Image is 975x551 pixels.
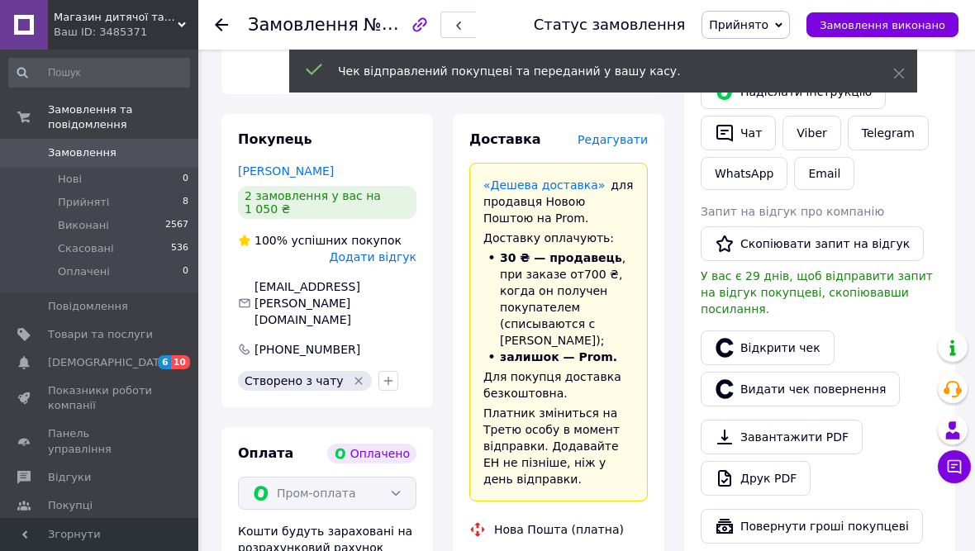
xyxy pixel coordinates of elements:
span: 0 [183,264,188,279]
div: Повернутися назад [215,17,228,33]
span: Прийнято [709,18,768,31]
span: Прийняті [58,195,109,210]
div: Статус замовлення [534,17,686,33]
button: Скопіювати запит на відгук [701,226,924,261]
input: Пошук [8,58,190,88]
span: Скасовані [58,241,114,256]
span: 10 [171,355,190,369]
span: 100% [254,234,288,247]
span: №356775782 [364,14,481,35]
div: Оплачено [327,444,416,463]
a: Друк PDF [701,461,811,496]
div: Платник зміниться на Третю особу в момент відправки. Додавайте ЕН не пізніше, ніж у день відправки. [483,405,634,487]
span: 30 ₴ — продавець [500,251,622,264]
span: Панель управління [48,426,153,456]
a: Telegram [848,116,929,150]
button: Видати чек повернення [701,372,900,406]
span: Оплачені [58,264,110,279]
button: Чат з покупцем [938,450,971,483]
span: Покупець [238,131,312,147]
span: 0 [183,172,188,187]
span: Виконані [58,218,109,233]
span: Додати відгук [330,250,416,264]
span: залишок — Prom. [500,350,617,363]
span: Замовлення та повідомлення [48,102,198,132]
span: 2567 [165,218,188,233]
span: [EMAIL_ADDRESS][PERSON_NAME][DOMAIN_NAME] [254,280,360,326]
span: У вас є 29 днів, щоб відправити запит на відгук покупцеві, скопіювавши посилання. [701,269,933,316]
span: 536 [171,241,188,256]
span: Покупці [48,498,93,513]
span: 8 [183,195,188,210]
div: Для покупця доставка безкоштовна. [483,368,634,401]
button: Email [794,157,854,190]
span: Замовлення [248,15,359,35]
a: WhatsApp [701,157,787,190]
button: Повернути гроші покупцеві [701,509,923,544]
span: Замовлення виконано [820,19,945,31]
a: Viber [782,116,840,150]
span: Створено з чату [245,374,344,387]
div: для продавця Новою Поштою на Prom. [483,177,634,226]
span: Товари та послуги [48,327,153,342]
span: Магазин дитячої та дорослої білизни "Носоч`ОК" [54,10,178,25]
span: Запит на відгук про компанію [701,205,884,218]
span: Нові [58,172,82,187]
a: [PERSON_NAME] [238,164,334,178]
div: Ваш ID: 3485371 [54,25,198,40]
span: 6 [158,355,171,369]
span: Редагувати [578,133,648,146]
a: Відкрити чек [701,330,835,365]
div: Чек відправлений покупцеві та переданий у вашу касу. [338,63,852,79]
span: Показники роботи компанії [48,383,153,413]
svg: Видалити мітку [352,374,365,387]
a: «Дешева доставка» [483,178,605,192]
div: Нова Пошта (платна) [490,521,628,538]
li: , при заказе от 700 ₴ , когда он получен покупателем (списываются с [PERSON_NAME]); [483,249,634,349]
span: Доставка [469,131,541,147]
span: [DEMOGRAPHIC_DATA] [48,355,170,370]
button: Замовлення виконано [806,12,958,37]
span: Відгуки [48,470,91,485]
span: Замовлення [48,145,117,160]
div: Доставку оплачують: [483,230,634,246]
div: успішних покупок [238,232,402,249]
button: Чат [701,116,776,150]
span: Оплата [238,445,293,461]
div: 2 замовлення у вас на 1 050 ₴ [238,186,416,219]
a: Завантажити PDF [701,420,863,454]
div: [PHONE_NUMBER] [253,341,362,358]
span: Повідомлення [48,299,128,314]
